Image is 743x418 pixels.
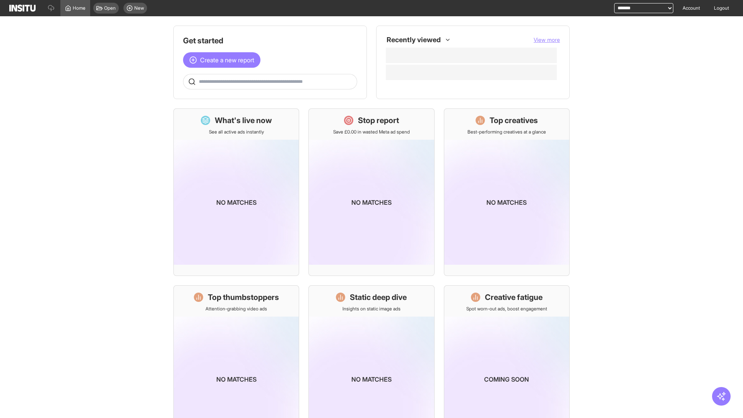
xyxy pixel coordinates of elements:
[308,108,434,276] a: Stop reportSave £0.00 in wasted Meta ad spendNo matches
[208,292,279,303] h1: Top thumbstoppers
[215,115,272,126] h1: What's live now
[358,115,399,126] h1: Stop report
[205,306,267,312] p: Attention-grabbing video ads
[134,5,144,11] span: New
[342,306,401,312] p: Insights on static image ads
[534,36,560,43] span: View more
[467,129,546,135] p: Best-performing creatives at a glance
[216,198,257,207] p: No matches
[9,5,36,12] img: Logo
[444,140,569,265] img: coming-soon-gradient_kfitwp.png
[183,52,260,68] button: Create a new report
[174,140,299,265] img: coming-soon-gradient_kfitwp.png
[73,5,86,11] span: Home
[309,140,434,265] img: coming-soon-gradient_kfitwp.png
[209,129,264,135] p: See all active ads instantly
[216,375,257,384] p: No matches
[350,292,407,303] h1: Static deep dive
[534,36,560,44] button: View more
[351,198,392,207] p: No matches
[444,108,570,276] a: Top creativesBest-performing creatives at a glanceNo matches
[333,129,410,135] p: Save £0.00 in wasted Meta ad spend
[486,198,527,207] p: No matches
[173,108,299,276] a: What's live nowSee all active ads instantlyNo matches
[351,375,392,384] p: No matches
[490,115,538,126] h1: Top creatives
[200,55,254,65] span: Create a new report
[183,35,357,46] h1: Get started
[104,5,116,11] span: Open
